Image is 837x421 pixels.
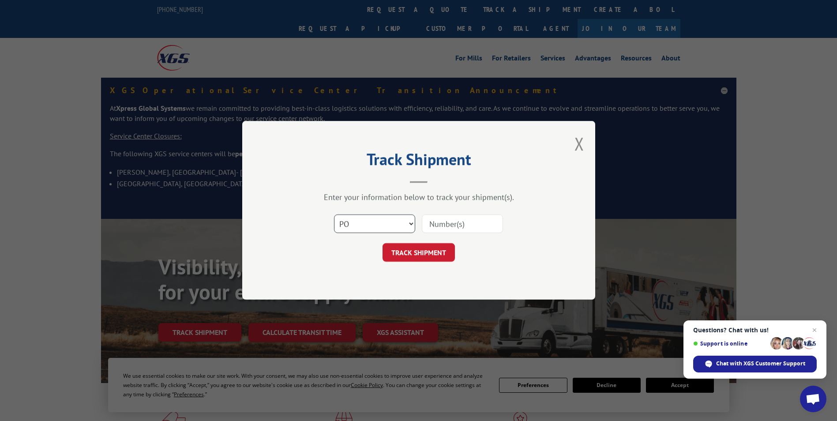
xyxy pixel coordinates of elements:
[574,132,584,155] button: Close modal
[422,215,503,233] input: Number(s)
[693,340,767,347] span: Support is online
[716,360,805,368] span: Chat with XGS Customer Support
[286,153,551,170] h2: Track Shipment
[693,356,817,372] span: Chat with XGS Customer Support
[800,386,826,412] a: Open chat
[286,192,551,203] div: Enter your information below to track your shipment(s).
[383,244,455,262] button: TRACK SHIPMENT
[693,327,817,334] span: Questions? Chat with us!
